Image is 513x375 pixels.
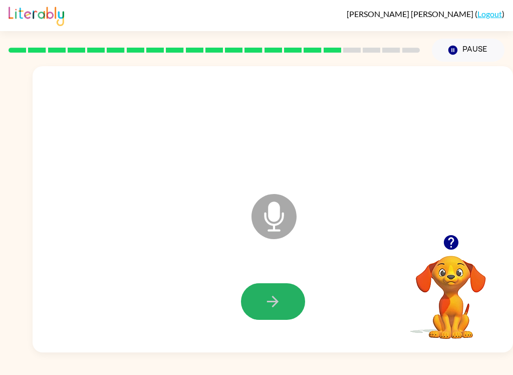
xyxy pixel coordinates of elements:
[401,240,501,340] video: Your browser must support playing .mp4 files to use Literably. Please try using another browser.
[432,39,504,62] button: Pause
[347,9,475,19] span: [PERSON_NAME] [PERSON_NAME]
[9,4,64,26] img: Literably
[477,9,502,19] a: Logout
[347,9,504,19] div: ( )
